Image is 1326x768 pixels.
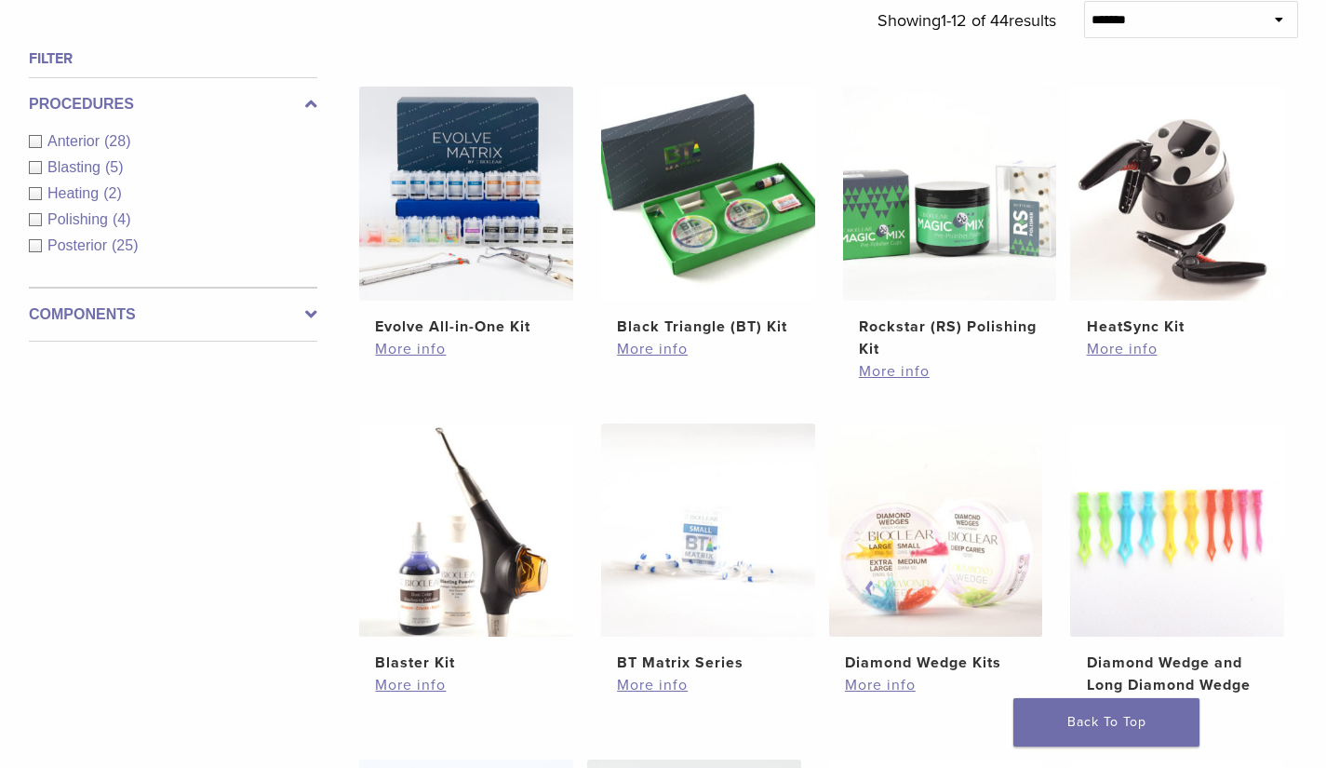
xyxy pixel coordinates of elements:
[113,211,131,227] span: (4)
[47,159,105,175] span: Blasting
[859,360,1040,383] a: More info
[1070,87,1284,301] img: HeatSync Kit
[375,338,556,360] a: More info
[1070,424,1284,638] img: Diamond Wedge and Long Diamond Wedge
[845,652,1026,674] h2: Diamond Wedge Kits
[104,133,130,149] span: (28)
[617,316,798,338] h2: Black Triangle (BT) Kit
[375,674,556,696] a: More info
[47,133,104,149] span: Anterior
[112,237,138,253] span: (25)
[617,674,798,696] a: More info
[105,159,124,175] span: (5)
[617,652,798,674] h2: BT Matrix Series
[47,237,112,253] span: Posterior
[1087,316,1268,338] h2: HeatSync Kit
[601,87,815,338] a: Black Triangle (BT) KitBlack Triangle (BT) Kit
[859,316,1040,360] h2: Rockstar (RS) Polishing Kit
[29,47,317,70] h4: Filter
[845,674,1026,696] a: More info
[47,211,113,227] span: Polishing
[47,185,103,201] span: Heating
[1013,698,1199,747] a: Back To Top
[829,424,1043,638] img: Diamond Wedge Kits
[829,424,1043,675] a: Diamond Wedge KitsDiamond Wedge Kits
[1087,338,1268,360] a: More info
[843,87,1057,360] a: Rockstar (RS) Polishing KitRockstar (RS) Polishing Kit
[375,316,556,338] h2: Evolve All-in-One Kit
[1070,87,1284,338] a: HeatSync KitHeatSync Kit
[1087,696,1268,719] a: More info
[601,87,815,301] img: Black Triangle (BT) Kit
[359,424,573,675] a: Blaster KitBlaster Kit
[941,10,1009,31] span: 1-12 of 44
[375,652,556,674] h2: Blaster Kit
[29,93,317,115] label: Procedures
[601,424,815,638] img: BT Matrix Series
[103,185,122,201] span: (2)
[617,338,798,360] a: More info
[877,1,1056,40] p: Showing results
[843,87,1057,301] img: Rockstar (RS) Polishing Kit
[359,424,573,638] img: Blaster Kit
[359,87,573,301] img: Evolve All-in-One Kit
[1070,424,1284,697] a: Diamond Wedge and Long Diamond WedgeDiamond Wedge and Long Diamond Wedge
[1087,652,1268,696] h2: Diamond Wedge and Long Diamond Wedge
[359,87,573,338] a: Evolve All-in-One KitEvolve All-in-One Kit
[601,424,815,675] a: BT Matrix SeriesBT Matrix Series
[29,303,317,326] label: Components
